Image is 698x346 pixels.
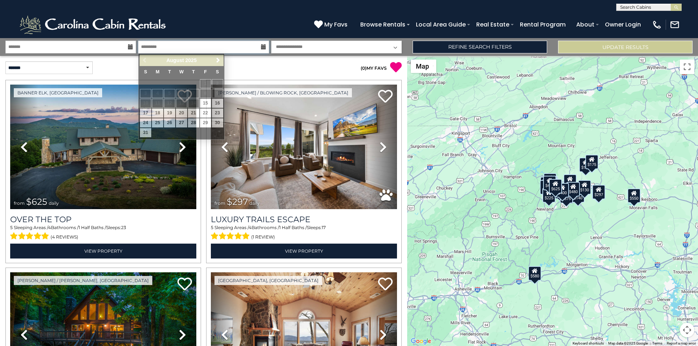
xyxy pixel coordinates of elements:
[167,57,184,63] span: August
[48,225,51,230] span: 4
[164,109,175,118] a: 19
[563,174,577,189] div: $349
[549,179,562,194] div: $625
[10,215,196,224] a: Over The Top
[361,65,366,71] span: ( )
[214,200,225,206] span: from
[51,232,78,242] span: (4 reviews)
[571,188,585,202] div: $140
[49,200,59,206] span: daily
[214,276,322,285] a: [GEOGRAPHIC_DATA], [GEOGRAPHIC_DATA]
[10,85,196,209] img: thumbnail_167153549.jpeg
[211,225,213,230] span: 5
[279,225,307,230] span: 1 Half Baths /
[10,224,196,242] div: Sleeping Areas / Bathrooms / Sleeps:
[185,57,197,63] span: 2025
[652,341,662,345] a: Terms
[560,188,573,203] div: $375
[211,224,397,242] div: Sleeping Areas / Bathrooms / Sleeps:
[200,109,211,118] a: 22
[211,244,397,259] a: View Property
[10,244,196,259] a: View Property
[121,225,126,230] span: 23
[322,225,326,230] span: 17
[204,69,207,74] span: Friday
[543,173,557,187] div: $125
[179,69,184,74] span: Wednesday
[188,118,199,127] a: 28
[680,323,694,337] button: Map camera controls
[592,185,605,199] div: $297
[361,65,387,71] a: (0)MY FAVS
[357,18,409,31] a: Browse Rentals
[79,225,106,230] span: 1 Half Baths /
[26,196,47,207] span: $625
[152,118,163,127] a: 25
[212,109,223,118] a: 23
[558,41,693,53] button: Update Results
[249,200,260,206] span: daily
[156,69,160,74] span: Monday
[543,175,556,190] div: $425
[176,109,187,118] a: 20
[573,18,598,31] a: About
[540,180,553,194] div: $230
[188,109,199,118] a: 21
[516,18,569,31] a: Rental Program
[567,182,580,196] div: $480
[211,85,397,209] img: thumbnail_168695581.jpeg
[362,65,365,71] span: 0
[652,20,662,30] img: phone-regular-white.png
[140,128,151,137] a: 31
[409,337,433,346] img: Google
[556,183,569,197] div: $400
[573,341,604,346] button: Keyboard shortcuts
[528,266,541,280] div: $580
[378,89,393,105] a: Add to favorites
[409,337,433,346] a: Open this area in Google Maps (opens a new window)
[140,118,151,127] a: 24
[413,41,547,53] a: Refine Search Filters
[14,200,25,206] span: from
[140,109,151,118] a: 17
[177,277,192,292] a: Add to favorites
[680,60,694,74] button: Toggle fullscreen view
[667,341,696,345] a: Report a map error
[164,118,175,127] a: 26
[324,20,348,29] span: My Favs
[14,276,152,285] a: [PERSON_NAME] / [PERSON_NAME], [GEOGRAPHIC_DATA]
[227,196,248,207] span: $297
[144,69,147,74] span: Sunday
[212,99,223,108] a: 16
[416,62,429,70] span: Map
[214,88,352,97] a: [PERSON_NAME] / Blowing Rock, [GEOGRAPHIC_DATA]
[578,180,591,195] div: $130
[176,118,187,127] a: 27
[579,158,592,172] div: $175
[18,14,169,36] img: White-1-2.png
[249,225,252,230] span: 4
[152,109,163,118] a: 18
[216,69,219,74] span: Saturday
[411,60,436,73] button: Change map style
[212,118,223,127] a: 30
[314,20,349,29] a: My Favs
[200,99,211,108] a: 15
[608,341,648,345] span: Map data ©2025 Google
[14,88,102,97] a: Banner Elk, [GEOGRAPHIC_DATA]
[251,232,275,242] span: (1 review)
[215,57,221,63] span: Next
[585,154,598,169] div: $175
[627,188,641,203] div: $550
[542,188,555,203] div: $225
[211,215,397,224] a: Luxury Trails Escape
[192,69,195,74] span: Thursday
[670,20,680,30] img: mail-regular-white.png
[213,56,222,65] a: Next
[412,18,469,31] a: Local Area Guide
[378,277,393,292] a: Add to favorites
[168,69,171,74] span: Tuesday
[200,118,211,127] a: 29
